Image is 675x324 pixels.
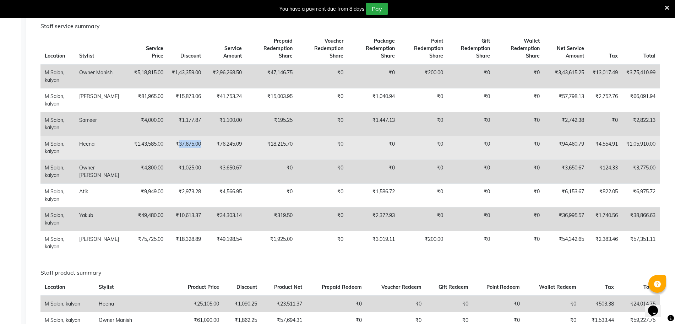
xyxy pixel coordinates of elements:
[622,207,660,231] td: ₹38,866.63
[168,88,205,112] td: ₹15,873.06
[348,160,399,183] td: ₹0
[168,136,205,160] td: ₹37,675.00
[246,136,297,160] td: ₹18,215.70
[40,23,660,29] h6: Staff service summary
[297,112,348,136] td: ₹0
[40,160,75,183] td: M Salon, kalyan
[447,207,494,231] td: ₹0
[246,88,297,112] td: ₹15,003.95
[494,64,544,88] td: ₹0
[544,88,588,112] td: ₹57,798.13
[168,183,205,207] td: ₹2,973.28
[348,207,399,231] td: ₹2,372.93
[297,136,348,160] td: ₹0
[45,53,65,59] span: Location
[622,64,660,88] td: ₹3,75,410.99
[205,64,246,88] td: ₹2,96,268.50
[205,231,246,255] td: ₹49,198.54
[539,284,576,290] span: Wallet Redeem
[205,136,246,160] td: ₹76,245.09
[494,136,544,160] td: ₹0
[366,38,395,59] span: Package Redemption Share
[473,296,524,312] td: ₹0
[297,183,348,207] td: ₹0
[75,136,130,160] td: Heena
[622,136,660,160] td: ₹1,05,910.00
[494,88,544,112] td: ₹0
[544,112,588,136] td: ₹2,742.38
[246,112,297,136] td: ₹195.25
[94,296,175,312] td: Heena
[622,112,660,136] td: ₹2,822.13
[246,183,297,207] td: ₹0
[447,136,494,160] td: ₹0
[588,231,622,255] td: ₹2,383.46
[223,45,242,59] span: Service Amount
[205,88,246,112] td: ₹41,753.24
[40,136,75,160] td: M Salon, kalyan
[399,160,447,183] td: ₹0
[348,136,399,160] td: ₹0
[399,207,447,231] td: ₹0
[75,160,130,183] td: Owner [PERSON_NAME]
[544,207,588,231] td: ₹36,995.57
[223,296,261,312] td: ₹1,090.25
[399,88,447,112] td: ₹0
[643,284,655,290] span: Total
[261,296,306,312] td: ₹23,511.37
[447,88,494,112] td: ₹0
[399,183,447,207] td: ₹0
[279,5,364,13] div: You have a payment due from 8 days
[414,38,443,59] span: Point Redemption Share
[622,160,660,183] td: ₹3,775.00
[588,64,622,88] td: ₹13,017.49
[348,64,399,88] td: ₹0
[399,231,447,255] td: ₹200.00
[511,38,540,59] span: Wallet Redemption Share
[447,231,494,255] td: ₹0
[544,231,588,255] td: ₹54,342.65
[40,231,75,255] td: M Salon, kalyan
[40,269,660,276] h6: Staff product summary
[40,64,75,88] td: M Salon, kalyan
[205,112,246,136] td: ₹1,100.00
[75,64,130,88] td: Owner Manish
[297,231,348,255] td: ₹0
[588,160,622,183] td: ₹124.33
[168,231,205,255] td: ₹18,328.89
[447,112,494,136] td: ₹0
[381,284,421,290] span: Voucher Redeem
[40,112,75,136] td: M Salon, kalyan
[348,112,399,136] td: ₹1,447.13
[168,160,205,183] td: ₹1,025.00
[130,207,168,231] td: ₹49,480.00
[297,64,348,88] td: ₹0
[588,88,622,112] td: ₹2,752.76
[130,64,168,88] td: ₹5,18,815.00
[544,64,588,88] td: ₹3,43,615.25
[75,231,130,255] td: [PERSON_NAME]
[130,183,168,207] td: ₹9,949.00
[322,284,362,290] span: Prepaid Redeem
[588,207,622,231] td: ₹1,740.56
[426,296,473,312] td: ₹0
[588,112,622,136] td: ₹0
[366,296,426,312] td: ₹0
[544,183,588,207] td: ₹6,153.67
[447,64,494,88] td: ₹0
[588,136,622,160] td: ₹4,554.91
[581,296,619,312] td: ₹503.38
[588,183,622,207] td: ₹822.05
[130,160,168,183] td: ₹4,800.00
[40,296,94,312] td: M Salon, kalyan
[40,183,75,207] td: M Salon, kalyan
[622,183,660,207] td: ₹6,975.72
[348,183,399,207] td: ₹1,586.72
[605,284,614,290] span: Tax
[399,112,447,136] td: ₹0
[130,136,168,160] td: ₹1,43,585.00
[618,296,660,312] td: ₹24,014.75
[494,207,544,231] td: ₹0
[274,284,302,290] span: Product Net
[246,231,297,255] td: ₹1,925.00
